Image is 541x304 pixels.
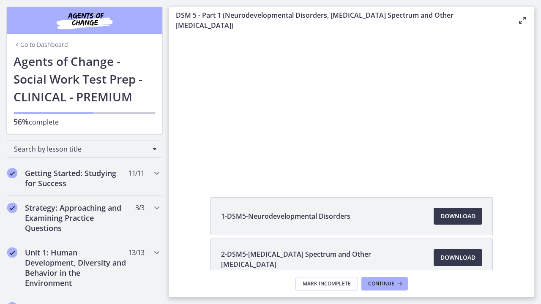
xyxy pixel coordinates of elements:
[25,168,128,188] h2: Getting Started: Studying for Success
[303,280,351,287] span: Mark Incomplete
[14,117,156,127] p: complete
[434,249,482,266] a: Download
[7,203,17,213] i: Completed
[25,247,128,288] h2: Unit 1: Human Development, Diversity and Behavior in the Environment
[14,117,29,127] span: 56%
[7,168,17,178] i: Completed
[440,211,475,221] span: Download
[135,203,144,213] span: 3 / 3
[176,10,504,30] h3: DSM 5 - Part 1 (Neurodevelopmental Disorders, [MEDICAL_DATA] Spectrum and Other [MEDICAL_DATA])
[221,211,350,221] span: 1-DSM5-Neurodevelopmental Disorders
[14,41,68,49] a: Go to Dashboard
[14,144,148,154] span: Search by lesson title
[128,168,144,178] span: 11 / 11
[7,141,162,157] div: Search by lesson title
[34,10,135,30] img: Agents of Change
[361,277,408,290] button: Continue
[169,34,534,178] iframe: Video Lesson
[440,252,475,263] span: Download
[14,52,156,106] h1: Agents of Change - Social Work Test Prep - CLINICAL - PREMIUM
[128,247,144,258] span: 13 / 13
[25,203,128,233] h2: Strategy: Approaching and Examining Practice Questions
[7,247,17,258] i: Completed
[368,280,394,287] span: Continue
[295,277,358,290] button: Mark Incomplete
[221,249,424,269] span: 2-DSM5-[MEDICAL_DATA] Spectrum and Other [MEDICAL_DATA]
[434,208,482,225] a: Download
